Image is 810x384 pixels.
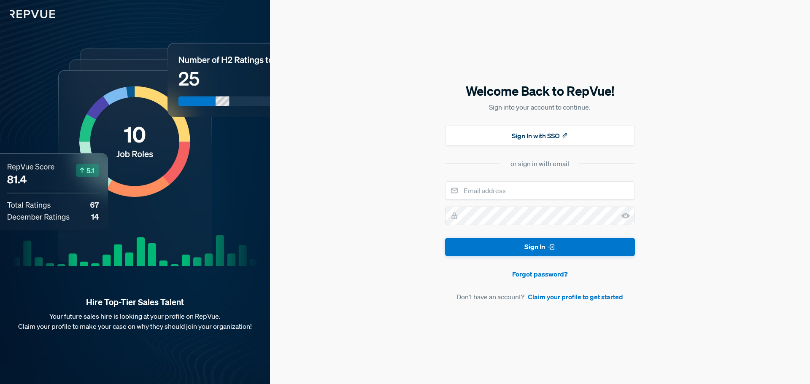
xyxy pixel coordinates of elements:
[13,297,256,308] strong: Hire Top-Tier Sales Talent
[510,158,569,169] div: or sign in with email
[528,292,623,302] a: Claim your profile to get started
[445,102,635,112] p: Sign into your account to continue.
[445,181,635,200] input: Email address
[445,269,635,279] a: Forgot password?
[445,292,635,302] article: Don't have an account?
[445,238,635,257] button: Sign In
[13,311,256,331] p: Your future sales hire is looking at your profile on RepVue. Claim your profile to make your case...
[445,126,635,146] button: Sign In with SSO
[445,82,635,100] h5: Welcome Back to RepVue!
